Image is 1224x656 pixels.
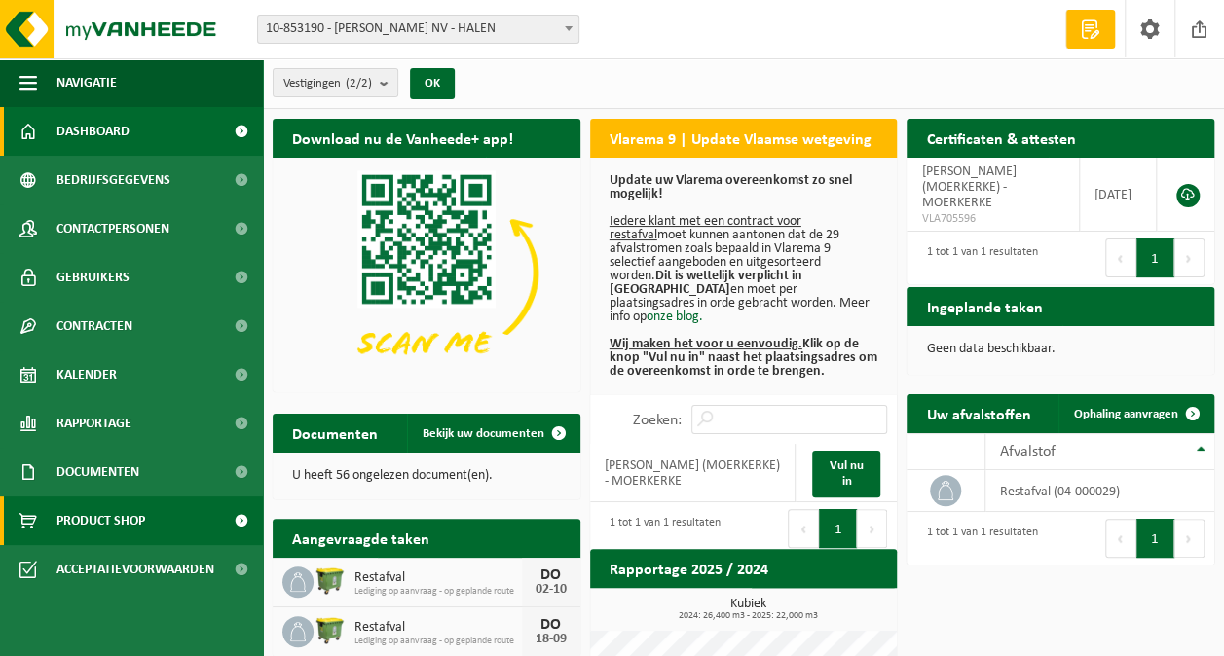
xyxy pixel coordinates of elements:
[921,164,1016,210] span: [PERSON_NAME] (MOERKERKE) - MOERKERKE
[590,119,891,157] h2: Vlarema 9 | Update Vlaamse wetgeving
[907,394,1050,432] h2: Uw afvalstoffen
[907,287,1061,325] h2: Ingeplande taken
[56,496,145,545] span: Product Shop
[283,69,372,98] span: Vestigingen
[610,337,802,351] u: Wij maken het voor u eenvoudig.
[56,302,132,350] span: Contracten
[610,214,801,242] u: Iedere klant met een contract voor restafval
[610,174,878,379] p: moet kunnen aantonen dat de 29 afvalstromen zoals bepaald in Vlarema 9 selectief aangeboden en ui...
[346,77,372,90] count: (2/2)
[752,587,895,626] a: Bekijk rapportage
[1174,238,1205,277] button: Next
[407,414,578,453] a: Bekijk uw documenten
[812,451,880,497] a: Vul nu in
[532,633,571,646] div: 18-09
[354,620,522,636] span: Restafval
[258,16,578,43] span: 10-853190 - R. POELS NV - HALEN
[273,519,449,557] h2: Aangevraagde taken
[410,68,455,99] button: OK
[1080,158,1157,232] td: [DATE]
[600,507,721,550] div: 1 tot 1 van 1 resultaten
[532,617,571,633] div: DO
[532,567,571,583] div: DO
[56,350,117,399] span: Kalender
[56,448,139,496] span: Documenten
[273,68,398,97] button: Vestigingen(2/2)
[56,58,117,107] span: Navigatie
[857,509,887,548] button: Next
[56,545,214,594] span: Acceptatievoorwaarden
[921,211,1063,227] span: VLA705596
[56,107,130,156] span: Dashboard
[273,414,397,452] h2: Documenten
[354,636,522,647] span: Lediging op aanvraag - op geplande route
[1105,238,1136,277] button: Previous
[423,427,544,440] span: Bekijk uw documenten
[590,444,797,502] td: [PERSON_NAME] (MOERKERKE) - MOERKERKE
[600,611,898,621] span: 2024: 26,400 m3 - 2025: 22,000 m3
[926,343,1195,356] p: Geen data beschikbaar.
[56,204,169,253] span: Contactpersonen
[532,583,571,597] div: 02-10
[56,156,170,204] span: Bedrijfsgegevens
[1000,444,1056,459] span: Afvalstof
[819,509,857,548] button: 1
[788,509,819,548] button: Previous
[314,613,347,646] img: WB-1100-HPE-GN-50
[56,253,130,302] span: Gebruikers
[314,564,347,597] img: WB-1100-HPE-GN-50
[916,517,1037,560] div: 1 tot 1 van 1 resultaten
[1136,519,1174,558] button: 1
[273,119,533,157] h2: Download nu de Vanheede+ app!
[600,598,898,621] h3: Kubiek
[647,310,703,324] a: onze blog.
[985,470,1214,512] td: restafval (04-000029)
[257,15,579,44] span: 10-853190 - R. POELS NV - HALEN
[1105,519,1136,558] button: Previous
[273,158,580,388] img: Download de VHEPlus App
[633,413,682,428] label: Zoeken:
[354,586,522,598] span: Lediging op aanvraag - op geplande route
[610,173,852,201] b: Update uw Vlarema overeenkomst zo snel mogelijk!
[1174,519,1205,558] button: Next
[56,399,131,448] span: Rapportage
[292,469,561,483] p: U heeft 56 ongelezen document(en).
[1136,238,1174,277] button: 1
[590,549,788,587] h2: Rapportage 2025 / 2024
[1058,394,1212,433] a: Ophaling aanvragen
[354,570,522,586] span: Restafval
[1074,408,1178,420] span: Ophaling aanvragen
[907,119,1094,157] h2: Certificaten & attesten
[610,337,877,379] b: Klik op de knop "Vul nu in" naast het plaatsingsadres om de overeenkomst in orde te brengen.
[610,269,802,297] b: Dit is wettelijk verplicht in [GEOGRAPHIC_DATA]
[916,237,1037,279] div: 1 tot 1 van 1 resultaten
